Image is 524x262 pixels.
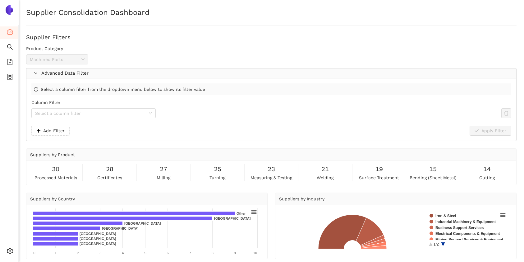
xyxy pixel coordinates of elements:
[26,33,517,41] h3: Supplier Filters
[321,164,329,174] span: 21
[483,164,491,174] span: 14
[237,212,246,215] text: Other
[501,108,511,118] button: delete
[7,57,13,69] span: file-add
[7,27,13,39] span: dashboard
[214,164,221,174] span: 25
[43,127,65,134] span: Add Filter
[317,174,333,181] span: welding
[410,174,457,181] span: bending (sheet metal)
[77,251,79,255] text: 2
[279,196,324,201] span: Suppliers by Industry
[268,164,275,174] span: 23
[359,174,399,181] span: surface treatment
[7,42,13,54] span: search
[214,217,251,220] text: [GEOGRAPHIC_DATA]
[189,251,191,255] text: 7
[4,5,14,15] img: Logo
[7,246,13,258] span: setting
[30,152,75,157] span: Suppliers by Product
[80,232,116,236] text: [GEOGRAPHIC_DATA]
[435,220,496,224] text: Industrial Machinery & Equipment
[234,251,236,255] text: 9
[55,251,57,255] text: 1
[102,227,139,230] text: [GEOGRAPHIC_DATA]
[157,174,170,181] span: milling
[122,251,124,255] text: 4
[34,87,38,91] span: info-circle
[435,237,503,242] text: Mining Support Services & Equipment
[52,164,59,174] span: 30
[435,232,500,236] text: Electrical Components & Equipment
[251,174,292,181] span: measuring & testing
[36,129,41,133] span: plus
[34,71,38,75] span: right
[31,126,70,136] button: plusAdd Filter
[144,251,146,255] text: 5
[80,242,116,246] text: [GEOGRAPHIC_DATA]
[26,7,517,18] h2: Supplier Consolidation Dashboard
[99,251,101,255] text: 3
[34,174,77,181] span: processed materials
[434,242,439,246] text: 1/2
[26,68,516,78] div: Advanced Data Filter
[41,86,205,93] span: Select a column filter from the dropdown menu below to show its filter value
[212,251,214,255] text: 8
[375,164,383,174] span: 19
[7,72,13,84] span: container
[429,164,437,174] span: 15
[33,251,35,255] text: 0
[26,45,63,52] label: Product Category
[253,251,257,255] text: 10
[435,214,456,218] text: Iron & Steel
[124,222,161,225] text: [GEOGRAPHIC_DATA]
[479,174,495,181] span: cutting
[167,251,169,255] text: 6
[41,70,514,77] span: Advanced Data Filter
[31,99,61,106] label: Column Filter
[435,226,484,230] text: Business Support Services
[209,174,225,181] span: turning
[106,164,113,174] span: 28
[80,237,116,241] text: [GEOGRAPHIC_DATA]
[97,174,122,181] span: certificates
[30,196,75,201] span: Suppliers by Country
[470,126,511,136] button: checkApply Filter
[160,164,167,174] span: 27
